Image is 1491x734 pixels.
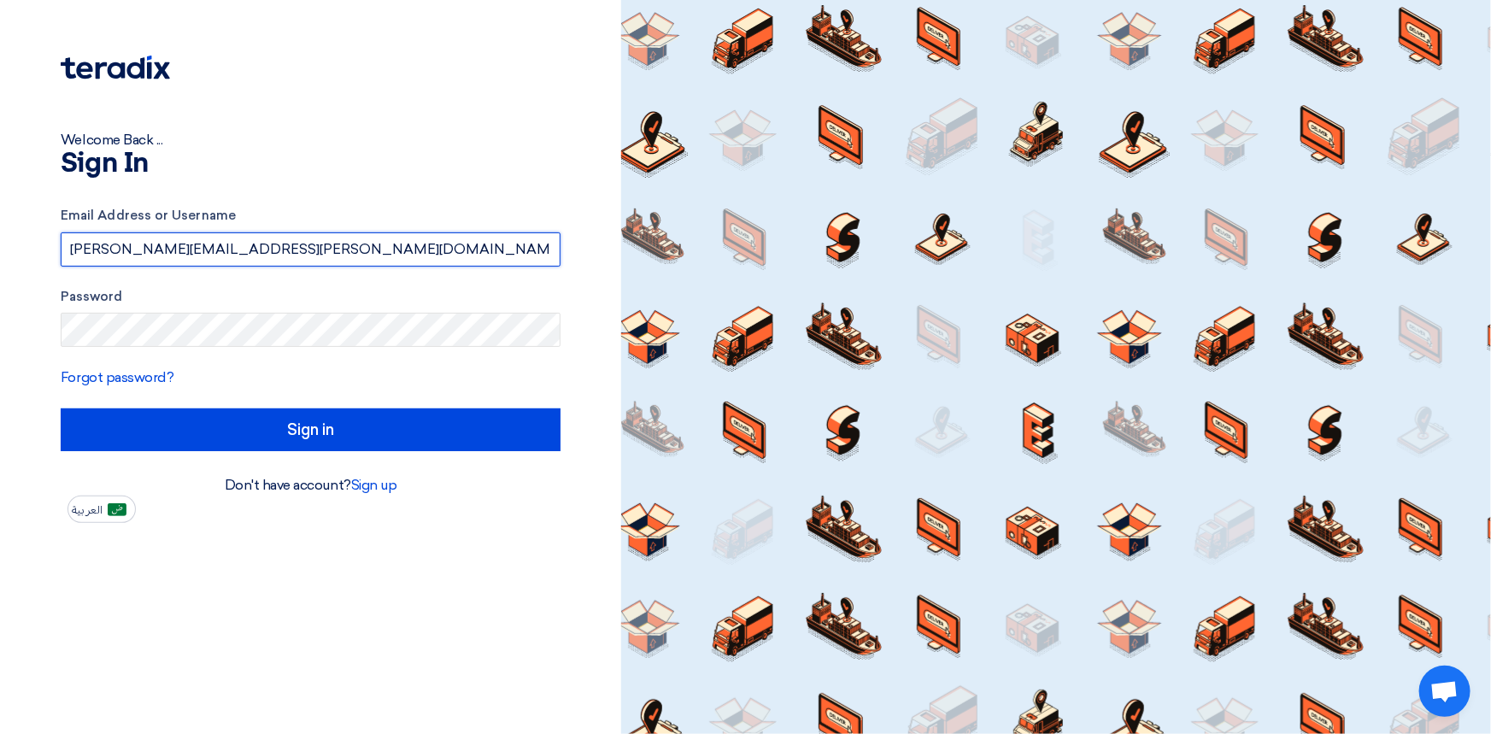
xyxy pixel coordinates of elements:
span: العربية [72,504,103,516]
input: Enter your business email or username [61,232,561,267]
input: Sign in [61,408,561,451]
div: Don't have account? [61,475,561,496]
a: Sign up [351,477,397,493]
label: Email Address or Username [61,206,561,226]
button: العربية [68,496,136,523]
img: ar-AR.png [108,503,126,516]
img: Teradix logo [61,56,170,79]
a: Forgot password? [61,369,173,385]
label: Password [61,287,561,307]
a: Open chat [1419,666,1470,717]
div: Welcome Back ... [61,130,561,150]
h1: Sign In [61,150,561,178]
